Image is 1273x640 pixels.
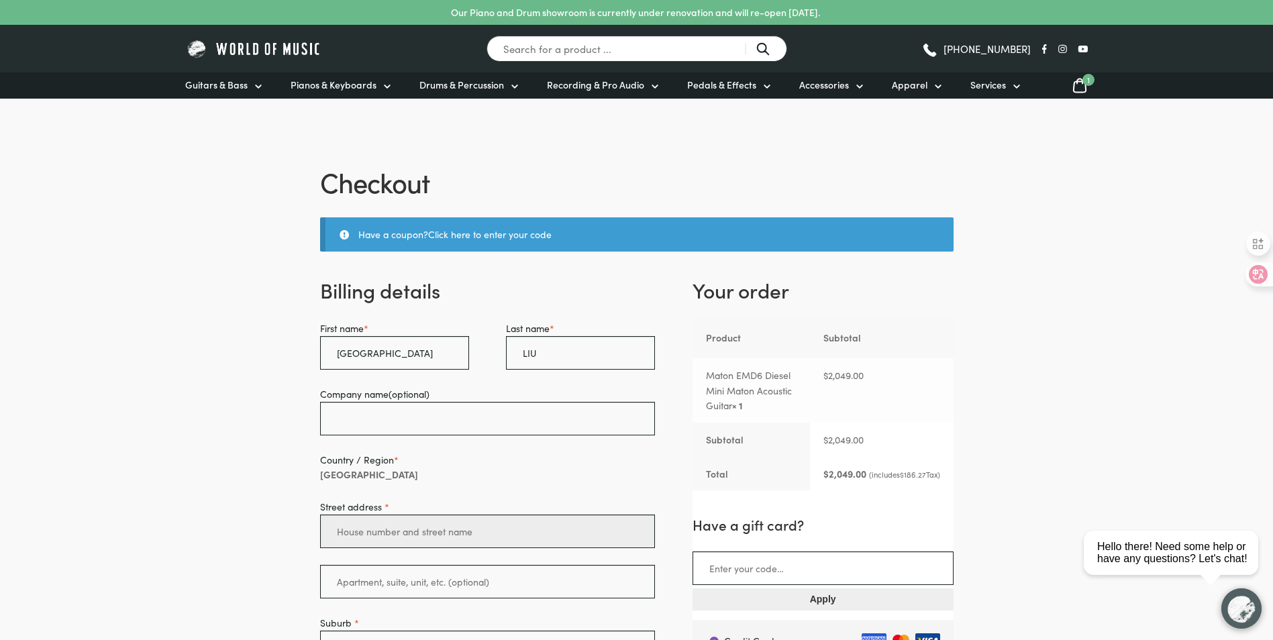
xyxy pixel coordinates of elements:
iframe: Chat with our support team [1078,492,1273,640]
bdi: 2,049.00 [823,467,866,480]
label: Company name [320,386,656,402]
span: $ [823,368,828,382]
span: Guitars & Bass [185,78,248,92]
span: $ [823,467,829,480]
input: Search for a product ... [487,36,787,62]
span: Accessories [799,78,849,92]
bdi: 2,049.00 [823,433,864,446]
a: [PHONE_NUMBER] [921,39,1031,59]
small: (includes Tax) [869,469,940,480]
label: Street address [320,499,656,515]
span: Services [970,78,1006,92]
button: Apply [693,588,954,610]
th: Total [693,457,810,491]
span: (optional) [389,387,429,401]
span: Drums & Percussion [419,78,504,92]
label: Suburb [320,615,656,631]
span: 186.27 [900,469,926,480]
span: [PHONE_NUMBER] [944,44,1031,54]
a: Enter your coupon code [428,227,552,241]
label: Country / Region [320,452,656,468]
label: Last name [506,321,655,336]
input: Apartment, suite, unit, etc. (optional) [320,565,656,598]
span: Pianos & Keyboards [291,78,376,92]
strong: [GEOGRAPHIC_DATA] [320,468,418,481]
input: House number and street name [320,515,656,548]
div: Have a coupon? [320,217,954,252]
label: First name [320,321,469,336]
th: Product [693,317,810,358]
th: Subtotal [693,423,810,457]
bdi: 2,049.00 [823,368,864,382]
img: World of Music [185,38,323,59]
input: Enter your code… [693,551,954,585]
span: $ [900,469,904,480]
span: 1 [1082,74,1094,86]
td: Maton EMD6 Diesel Mini Maton Acoustic Guitar [693,358,810,423]
p: Our Piano and Drum showroom is currently under renovation and will re-open [DATE]. [451,5,820,19]
h3: Billing details [320,276,656,304]
th: Subtotal [810,317,954,358]
span: Recording & Pro Audio [547,78,644,92]
strong: × 1 [732,398,743,412]
span: Apparel [892,78,927,92]
span: Pedals & Effects [687,78,756,92]
span: $ [823,433,828,446]
h1: Checkout [320,163,954,201]
h4: Have a gift card? [693,515,954,535]
h3: Your order [693,276,954,317]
